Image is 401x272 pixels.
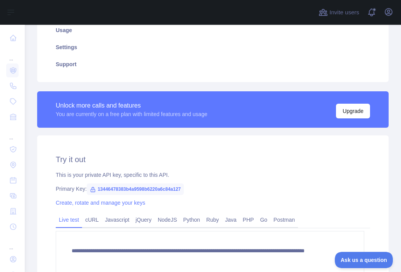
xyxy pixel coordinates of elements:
div: Primary Key: [56,185,370,193]
button: Upgrade [336,104,370,118]
span: 13446478383b4a9598b6220a6c84a127 [87,183,184,195]
a: Usage [46,22,379,39]
div: ... [6,46,19,62]
a: Ruby [203,214,222,226]
a: Settings [46,39,379,56]
iframe: Toggle Customer Support [335,252,393,268]
a: cURL [82,214,102,226]
span: Invite users [329,8,359,17]
a: Javascript [102,214,132,226]
a: Create, rotate and manage your keys [56,200,145,206]
a: Live test [56,214,82,226]
div: ... [6,235,19,251]
div: Unlock more calls and features [56,101,207,110]
a: Postman [271,214,298,226]
h2: Try it out [56,154,370,165]
a: Support [46,56,379,73]
a: jQuery [132,214,154,226]
a: Go [257,214,271,226]
div: This is your private API key, specific to this API. [56,171,370,179]
div: ... [6,125,19,141]
div: You are currently on a free plan with limited features and usage [56,110,207,118]
a: Java [222,214,240,226]
button: Invite users [317,6,361,19]
a: Python [180,214,203,226]
a: PHP [240,214,257,226]
a: NodeJS [154,214,180,226]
